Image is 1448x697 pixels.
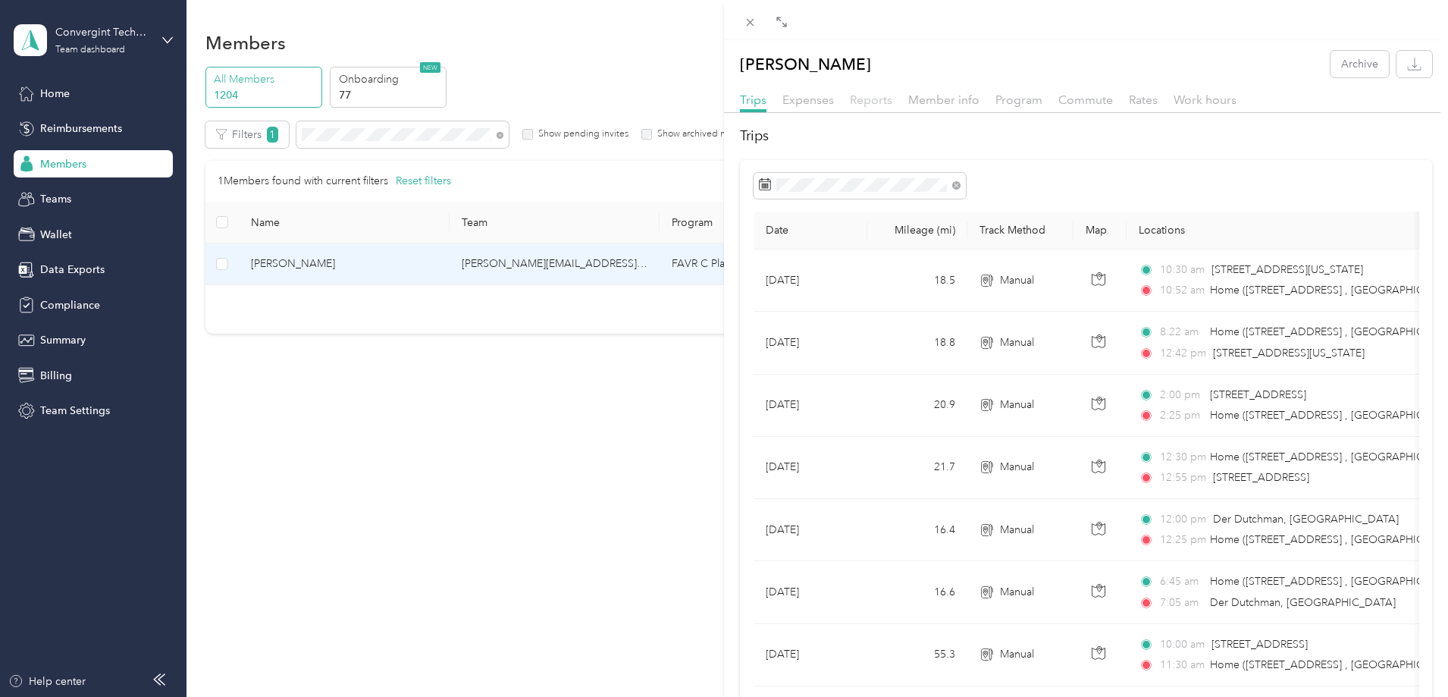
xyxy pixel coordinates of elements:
[1058,93,1113,107] span: Commute
[1000,584,1034,601] span: Manual
[1160,595,1203,611] span: 7:05 am
[754,499,867,561] td: [DATE]
[1160,636,1205,653] span: 10:00 am
[754,437,867,499] td: [DATE]
[1330,51,1389,77] button: Archive
[1160,407,1203,424] span: 2:25 pm
[1160,532,1203,548] span: 12:25 pm
[1211,263,1363,276] span: [STREET_ADDRESS][US_STATE]
[1210,388,1306,401] span: [STREET_ADDRESS]
[867,499,967,561] td: 16.4
[1000,459,1034,476] span: Manual
[1000,646,1034,663] span: Manual
[1000,397,1034,413] span: Manual
[1160,449,1203,466] span: 12:30 pm
[1213,347,1365,359] span: [STREET_ADDRESS][US_STATE]
[754,624,867,686] td: [DATE]
[1000,334,1034,351] span: Manual
[782,93,834,107] span: Expenses
[754,375,867,437] td: [DATE]
[1129,93,1158,107] span: Rates
[1160,345,1206,362] span: 12:42 pm
[740,51,871,77] p: [PERSON_NAME]
[1160,573,1203,590] span: 6:45 am
[850,93,892,107] span: Reports
[754,312,867,374] td: [DATE]
[1160,511,1206,528] span: 12:00 pm
[740,93,766,107] span: Trips
[1000,522,1034,538] span: Manual
[1211,638,1308,651] span: [STREET_ADDRESS]
[967,212,1073,250] th: Track Method
[867,561,967,623] td: 16.6
[995,93,1042,107] span: Program
[908,93,979,107] span: Member info
[754,250,867,312] td: [DATE]
[1160,282,1203,299] span: 10:52 am
[1073,212,1127,250] th: Map
[1000,272,1034,289] span: Manual
[1213,471,1309,484] span: [STREET_ADDRESS]
[740,126,1432,146] h2: Trips
[867,250,967,312] td: 18.5
[754,561,867,623] td: [DATE]
[867,437,967,499] td: 21.7
[1160,469,1206,486] span: 12:55 pm
[1160,262,1205,278] span: 10:30 am
[1160,324,1203,341] span: 8:22 am
[867,624,967,686] td: 55.3
[1174,93,1236,107] span: Work hours
[867,312,967,374] td: 18.8
[1160,657,1203,673] span: 11:30 am
[1213,513,1399,526] span: Der Dutchman, [GEOGRAPHIC_DATA]
[1210,596,1396,609] span: Der Dutchman, [GEOGRAPHIC_DATA]
[1160,387,1203,403] span: 2:00 pm
[1363,612,1448,697] iframe: Everlance-gr Chat Button Frame
[867,375,967,437] td: 20.9
[867,212,967,250] th: Mileage (mi)
[754,212,867,250] th: Date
